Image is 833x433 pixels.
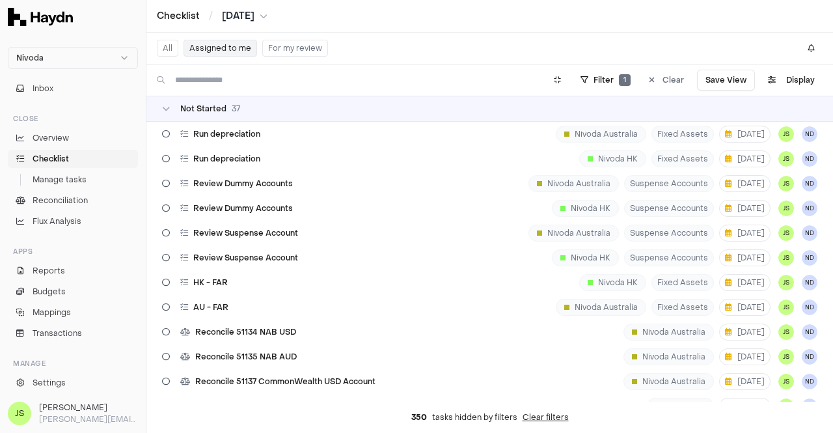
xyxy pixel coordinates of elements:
[647,398,714,415] div: Nivoda HK
[624,225,714,242] span: Suspense Accounts
[193,277,228,288] span: HK - FAR
[778,151,794,167] button: JS
[552,200,619,217] div: Nivoda HK
[778,398,794,414] button: JS
[556,299,646,316] div: Nivoda Australia
[778,225,794,241] button: JS
[719,200,771,217] button: [DATE]
[778,275,794,290] span: JS
[8,150,138,168] a: Checklist
[719,249,771,266] button: [DATE]
[195,327,296,337] span: Reconcile 51134 NAB USD
[778,324,794,340] span: JS
[8,353,138,374] div: Manage
[778,201,794,216] button: JS
[725,154,765,164] span: [DATE]
[8,241,138,262] div: Apps
[719,299,771,316] button: [DATE]
[725,228,765,238] span: [DATE]
[778,300,794,315] button: JS
[528,175,619,192] div: Nivoda Australia
[651,299,714,316] span: Fixed Assets
[623,373,714,390] div: Nivoda Australia
[725,203,765,214] span: [DATE]
[802,250,817,266] button: ND
[8,324,138,342] a: Transactions
[802,398,817,414] button: ND
[624,175,714,192] span: Suspense Accounts
[232,104,240,114] span: 37
[262,40,328,57] button: For my review
[802,374,817,389] button: ND
[697,70,755,91] button: Save View
[206,9,215,22] span: /
[719,126,771,143] button: [DATE]
[33,153,69,165] span: Checklist
[8,171,138,189] a: Manage tasks
[195,401,405,412] span: Reconcile 51126 Business Integrated EUR Saving (HK)
[719,398,771,415] button: [DATE]
[579,274,646,291] div: Nivoda HK
[8,191,138,210] a: Reconciliation
[802,126,817,142] span: ND
[802,151,817,167] span: ND
[778,349,794,365] button: JS
[193,178,293,189] span: Review Dummy Accounts
[411,412,427,423] span: 350
[594,75,614,85] span: Filter
[157,40,178,57] button: All
[33,195,88,206] span: Reconciliation
[725,352,765,362] span: [DATE]
[719,225,771,242] button: [DATE]
[725,327,765,337] span: [DATE]
[802,176,817,191] span: ND
[641,70,692,91] button: Clear
[180,104,226,114] span: Not Started
[8,262,138,280] a: Reports
[719,373,771,390] button: [DATE]
[651,126,714,143] span: Fixed Assets
[33,83,53,94] span: Inbox
[725,277,765,288] span: [DATE]
[8,212,138,230] a: Flux Analysis
[623,324,714,341] div: Nivoda Australia
[8,402,31,425] span: JS
[778,126,794,142] button: JS
[222,10,254,23] span: [DATE]
[802,201,817,216] button: ND
[802,275,817,290] button: ND
[719,348,771,365] button: [DATE]
[193,129,260,139] span: Run depreciation
[802,349,817,365] span: ND
[802,300,817,315] span: ND
[556,126,646,143] div: Nivoda Australia
[719,150,771,167] button: [DATE]
[193,228,298,238] span: Review Suspense Account
[725,253,765,263] span: [DATE]
[195,376,376,387] span: Reconcile 51137 CommonWealth USD Account
[760,70,823,91] button: Display
[157,10,200,23] a: Checklist
[33,328,82,339] span: Transactions
[8,108,138,129] div: Close
[802,324,817,340] button: ND
[552,249,619,266] div: Nivoda HK
[778,250,794,266] button: JS
[193,253,298,263] span: Review Suspense Account
[778,176,794,191] button: JS
[157,10,267,23] nav: breadcrumb
[725,178,765,189] span: [DATE]
[579,150,646,167] div: Nivoda HK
